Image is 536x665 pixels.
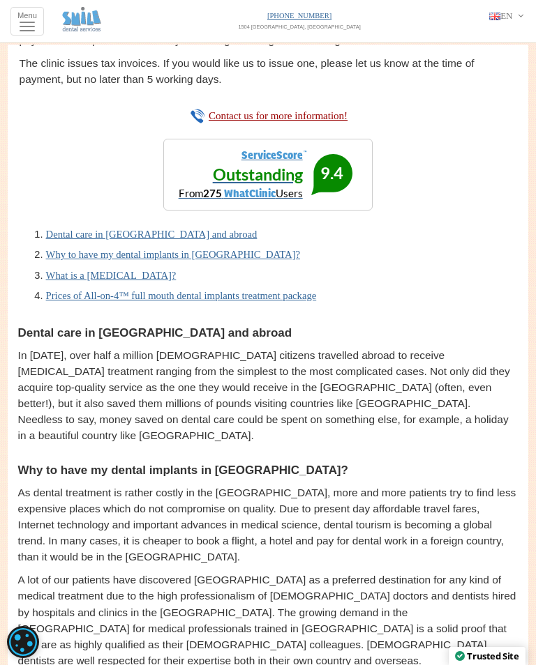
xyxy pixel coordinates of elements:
b: 275 [203,187,222,199]
span: Menu [17,11,37,20]
div: From Users [170,186,302,201]
a: [PHONE_NUMBER] [267,12,332,20]
div: Cookie consent button [7,626,39,658]
span: ServiceScore [241,150,303,162]
span: WhatClinic [224,188,276,200]
span: EN [500,10,512,21]
span: ™ [304,146,306,160]
img: Smile Dental Services - Bulgaria [62,7,101,31]
h4: Why to have my dental implants in [GEOGRAPHIC_DATA]? [18,464,519,477]
p: In [DATE], over half a million [DEMOGRAPHIC_DATA] citizens travelled abroad to receive [MEDICAL_D... [18,347,519,444]
a: ServiceScore ™ Outstanding From275 WhatClinicUsers 9.4 [163,139,373,211]
a: Prices of All-on-4™ full mouth dental implants treatment package [46,290,317,301]
a: Why to have my dental implants in [GEOGRAPHIC_DATA]? [46,249,300,260]
a: Contact us for more information! [209,110,348,121]
a: Dental care in [GEOGRAPHIC_DATA] and abroad [46,229,258,240]
button: Menu [10,7,44,36]
a: EN [489,9,526,23]
span: 1504 [GEOGRAPHIC_DATA], [GEOGRAPHIC_DATA] [238,24,360,30]
div: Outstanding [213,165,303,184]
h4: Dental care in [GEOGRAPHIC_DATA] and abroad [18,327,519,340]
p: The clinic issues tax invoices. If you would like us to issue one, please let us know at the time... [20,55,518,87]
img: icon_callback.gif [188,108,205,125]
p: As dental treatment is rather costly in the [GEOGRAPHIC_DATA], more and more patients try to find... [18,484,519,565]
a: What is a [MEDICAL_DATA]? [46,270,177,281]
span: 9.4 [320,162,343,185]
